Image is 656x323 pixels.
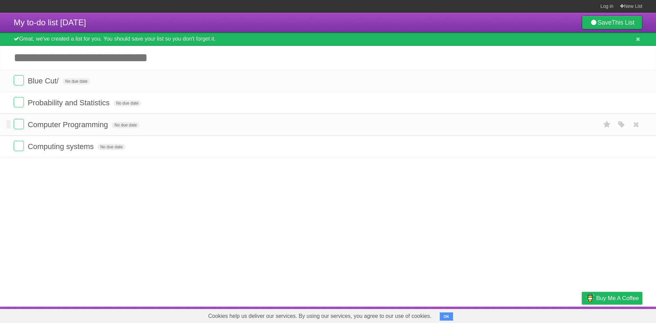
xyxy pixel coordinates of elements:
span: No due date [113,100,141,106]
span: Probability and Statistics [28,98,111,107]
span: Computer Programming [28,120,110,129]
a: Suggest a feature [599,308,642,321]
b: This List [612,19,634,26]
button: OK [440,312,453,321]
a: Terms [550,308,565,321]
img: Buy me a coffee [585,292,594,304]
span: No due date [112,122,139,128]
a: SaveThis List [582,16,642,29]
span: No due date [63,78,90,84]
a: Developers [514,308,541,321]
span: My to-do list [DATE] [14,18,86,27]
a: About [491,308,505,321]
label: Done [14,97,24,107]
label: Done [14,75,24,85]
a: Buy me a coffee [582,292,642,305]
label: Done [14,119,24,129]
label: Star task [601,119,614,130]
label: Done [14,141,24,151]
span: Buy me a coffee [596,292,639,304]
span: Computing systems [28,142,95,151]
span: Cookies help us deliver our services. By using our services, you agree to our use of cookies. [201,309,438,323]
span: Blue Cut/ [28,77,60,85]
a: Privacy [573,308,591,321]
span: No due date [97,144,125,150]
